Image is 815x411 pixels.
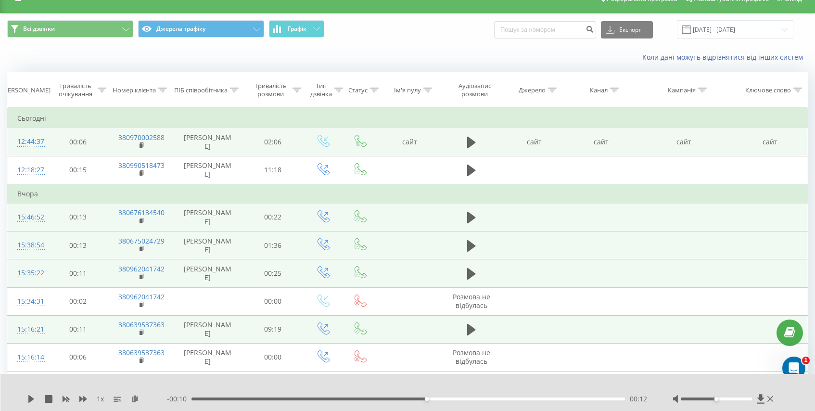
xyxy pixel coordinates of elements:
[17,264,38,283] div: 15:35:22
[288,26,306,32] span: Графік
[47,343,109,371] td: 00:06
[242,259,304,287] td: 00:25
[173,259,242,287] td: [PERSON_NAME]
[733,128,807,156] td: сайт
[310,82,332,98] div: Тип дзвінка
[167,394,191,404] span: - 00:10
[174,86,228,94] div: ПІБ співробітника
[630,394,647,404] span: 00:12
[378,128,442,156] td: сайт
[173,128,242,156] td: [PERSON_NAME]
[451,82,499,98] div: Аудіозапис розмови
[242,231,304,259] td: 01:36
[745,86,791,94] div: Ключове слово
[590,86,608,94] div: Канал
[568,128,635,156] td: сайт
[494,21,596,39] input: Пошук за номером
[242,315,304,343] td: 09:19
[7,20,133,38] button: Всі дзвінки
[118,292,165,301] a: 380962041742
[17,132,38,151] div: 12:44:37
[635,128,733,156] td: сайт
[642,52,808,62] a: Коли дані можуть відрізнятися вiд інших систем
[519,86,546,94] div: Джерело
[668,86,696,94] div: Кампанія
[782,357,805,380] iframe: Intercom live chat
[47,287,109,315] td: 00:02
[173,343,242,371] td: [PERSON_NAME]
[453,348,490,366] span: Розмова не відбулась
[23,25,55,33] span: Всі дзвінки
[501,128,568,156] td: сайт
[394,86,421,94] div: Ім'я пулу
[47,128,109,156] td: 00:06
[173,156,242,184] td: [PERSON_NAME]
[118,264,165,273] a: 380962041742
[17,348,38,367] div: 15:16:14
[97,394,104,404] span: 1 x
[173,315,242,343] td: [PERSON_NAME]
[802,357,810,364] span: 1
[118,348,165,357] a: 380639537363
[47,203,109,231] td: 00:13
[118,133,165,142] a: 380970002588
[714,397,718,401] div: Accessibility label
[242,372,304,399] td: 00:00
[269,20,324,38] button: Графік
[113,86,156,94] div: Номер клієнта
[2,86,51,94] div: [PERSON_NAME]
[47,315,109,343] td: 00:11
[251,82,290,98] div: Тривалість розмови
[242,203,304,231] td: 00:22
[242,128,304,156] td: 02:06
[348,86,368,94] div: Статус
[55,82,95,98] div: Тривалість очікування
[173,372,242,399] td: [PERSON_NAME]
[17,161,38,180] div: 12:18:27
[118,236,165,245] a: 380675024729
[17,292,38,311] div: 15:34:31
[242,156,304,184] td: 11:18
[47,372,109,399] td: 00:01
[47,156,109,184] td: 00:15
[173,203,242,231] td: [PERSON_NAME]
[17,236,38,255] div: 15:38:54
[601,21,653,39] button: Експорт
[8,109,808,128] td: Сьогодні
[17,320,38,339] div: 15:16:21
[425,397,429,401] div: Accessibility label
[242,343,304,371] td: 00:00
[138,20,264,38] button: Джерела трафіку
[8,184,808,204] td: Вчора
[118,161,165,170] a: 380990518473
[242,287,304,315] td: 00:00
[453,292,490,310] span: Розмова не відбулась
[118,208,165,217] a: 380676134540
[173,231,242,259] td: [PERSON_NAME]
[47,259,109,287] td: 00:11
[118,320,165,329] a: 380639537363
[47,231,109,259] td: 00:13
[17,208,38,227] div: 15:46:52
